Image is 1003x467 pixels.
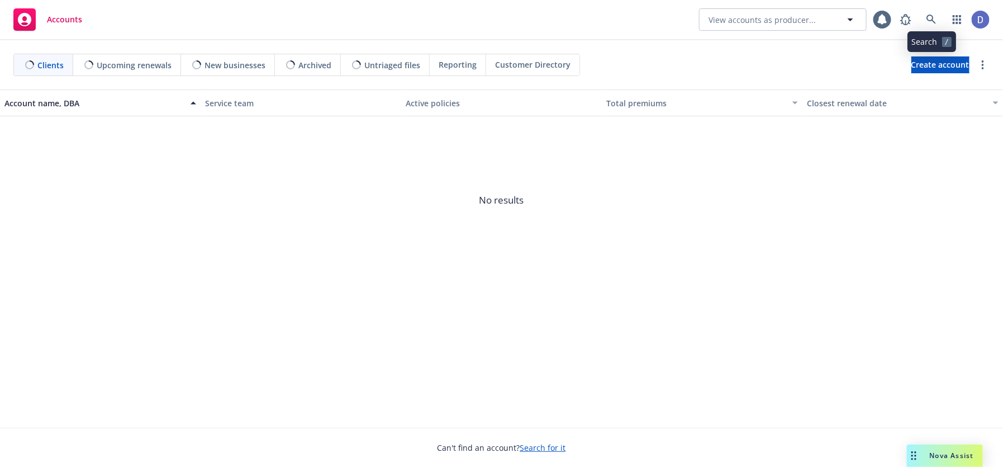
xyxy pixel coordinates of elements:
[911,56,969,73] a: Create account
[97,59,172,71] span: Upcoming renewals
[709,14,816,26] span: View accounts as producer...
[972,11,990,29] img: photo
[205,59,265,71] span: New businesses
[907,445,983,467] button: Nova Assist
[807,97,986,109] div: Closest renewal date
[520,442,566,453] a: Search for it
[205,97,397,109] div: Service team
[406,97,597,109] div: Active policies
[602,89,802,116] button: Total premiums
[946,8,968,31] a: Switch app
[364,59,420,71] span: Untriaged files
[976,58,990,72] a: more
[4,97,184,109] div: Account name, DBA
[438,442,566,454] span: Can't find an account?
[606,97,786,109] div: Total premiums
[37,59,64,71] span: Clients
[495,59,571,70] span: Customer Directory
[401,89,602,116] button: Active policies
[47,15,82,24] span: Accounts
[920,8,943,31] a: Search
[802,89,1003,116] button: Closest renewal date
[911,54,969,76] span: Create account
[439,59,477,70] span: Reporting
[930,451,974,460] span: Nova Assist
[699,8,867,31] button: View accounts as producer...
[9,4,87,35] a: Accounts
[298,59,331,71] span: Archived
[895,8,917,31] a: Report a Bug
[907,445,921,467] div: Drag to move
[201,89,401,116] button: Service team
